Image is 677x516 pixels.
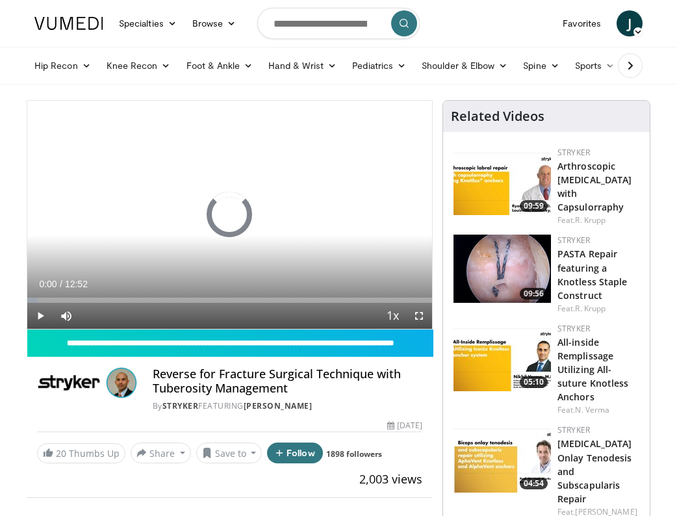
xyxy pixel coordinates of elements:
a: 1898 followers [326,448,382,459]
a: J [617,10,643,36]
video-js: Video Player [27,101,432,329]
img: c8a3b2cc-5bd4-4878-862c-e86fdf4d853b.150x105_q85_crop-smart_upscale.jpg [453,147,551,215]
button: Follow [267,443,323,463]
a: 20 Thumbs Up [37,443,125,463]
a: 04:54 [453,424,551,493]
a: 05:10 [453,323,551,391]
a: N. Verma [575,404,609,415]
button: Mute [53,303,79,329]
a: Stryker [162,400,199,411]
a: R. Krupp [575,303,606,314]
a: Specialties [111,10,185,36]
img: VuMedi Logo [34,17,103,30]
h4: Reverse for Fracture Surgical Technique with Tuberosity Management [153,367,422,395]
div: [DATE] [387,420,422,432]
div: Progress Bar [27,298,432,303]
img: f0e53f01-d5db-4f12-81ed-ecc49cba6117.150x105_q85_crop-smart_upscale.jpg [453,424,551,493]
a: Knee Recon [99,53,179,79]
a: Spine [515,53,567,79]
a: Stryker [557,323,590,334]
button: Save to [196,443,262,463]
div: Feat. [557,214,639,226]
span: 12:52 [65,279,88,289]
h4: Related Videos [451,109,544,124]
a: All-inside Remplissage Utilizing All-suture Knotless Anchors [557,336,629,403]
span: 09:59 [520,200,548,212]
a: Hand & Wrist [261,53,344,79]
a: [MEDICAL_DATA] Onlay Tenodesis and Subscapularis Repair [557,437,632,504]
a: 09:56 [453,235,551,303]
span: 2,003 views [359,471,422,487]
a: Stryker [557,235,590,246]
img: 84acc7eb-cb93-455a-a344-5c35427a46c1.png.150x105_q85_crop-smart_upscale.png [453,235,551,303]
button: Fullscreen [406,303,432,329]
span: 04:54 [520,478,548,489]
a: Foot & Ankle [179,53,261,79]
div: Feat. [557,404,639,416]
a: Favorites [555,10,609,36]
div: Feat. [557,303,639,315]
a: Stryker [557,147,590,158]
a: PASTA Repair featuring a Knotless Staple Construct [557,248,628,301]
button: Share [131,443,191,463]
button: Playback Rate [380,303,406,329]
a: Pediatrics [344,53,414,79]
span: 05:10 [520,376,548,388]
a: Shoulder & Elbow [414,53,515,79]
span: 09:56 [520,288,548,300]
span: / [60,279,62,289]
button: Play [27,303,53,329]
input: Search topics, interventions [257,8,420,39]
a: Sports [567,53,623,79]
a: [PERSON_NAME] [244,400,313,411]
a: 09:59 [453,147,551,215]
a: Hip Recon [27,53,99,79]
a: Browse [185,10,244,36]
a: R. Krupp [575,214,606,226]
a: Stryker [557,424,590,435]
img: Stryker [37,367,101,398]
div: By FEATURING [153,400,422,412]
img: 0dbaa052-54c8-49be-8279-c70a6c51c0f9.150x105_q85_crop-smart_upscale.jpg [453,323,551,391]
img: Avatar [106,367,137,398]
span: 0:00 [39,279,57,289]
span: 20 [56,447,66,459]
a: Arthroscopic [MEDICAL_DATA] with Capsulorraphy [557,160,632,213]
